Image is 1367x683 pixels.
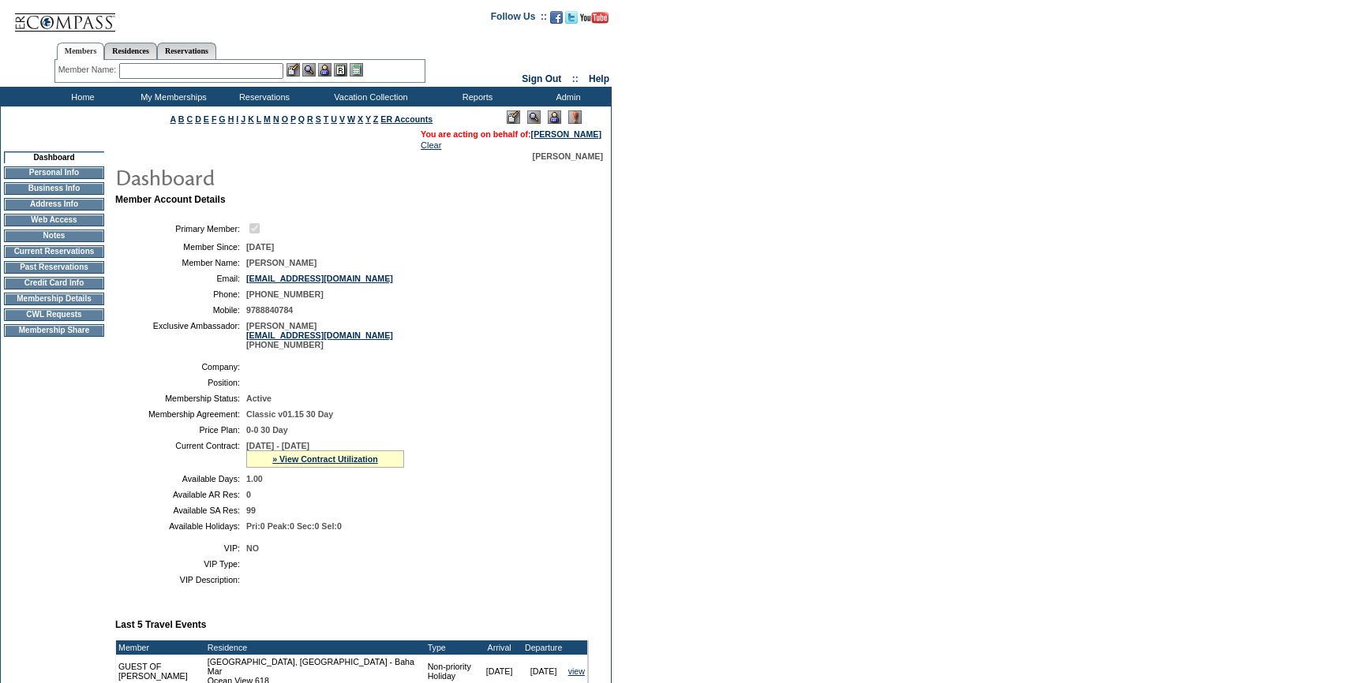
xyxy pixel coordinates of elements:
a: [EMAIL_ADDRESS][DOMAIN_NAME] [246,330,393,340]
img: Become our fan on Facebook [550,11,563,24]
a: Subscribe to our YouTube Channel [580,16,609,25]
td: CWL Requests [4,308,104,321]
td: Member [116,640,205,655]
a: Clear [421,140,441,150]
td: Member Name: [122,258,240,267]
a: ER Accounts [380,114,433,124]
a: C [186,114,193,124]
img: Subscribe to our YouTube Channel [580,12,609,24]
a: T [324,114,329,124]
a: H [228,114,234,124]
img: View [302,63,316,77]
td: Past Reservations [4,261,104,274]
span: [DATE] [246,242,274,252]
td: Dashboard [4,151,104,163]
span: 99 [246,506,256,515]
td: Mobile: [122,305,240,315]
span: 0 [246,490,251,499]
a: [EMAIL_ADDRESS][DOMAIN_NAME] [246,274,393,283]
a: Members [57,43,105,60]
td: Vacation Collection [308,87,430,106]
img: Impersonate [318,63,331,77]
td: Residence [205,640,425,655]
a: I [236,114,238,124]
img: b_edit.gif [287,63,300,77]
img: Follow us on Twitter [565,11,578,24]
td: Membership Agreement: [122,409,240,419]
span: Active [246,394,272,403]
td: Price Plan: [122,425,240,435]
td: Available AR Res: [122,490,240,499]
b: Member Account Details [115,194,226,205]
td: Current Reservations [4,245,104,258]
a: L [257,114,261,124]
a: view [568,666,585,676]
span: 0-0 30 Day [246,425,288,435]
td: Email: [122,274,240,283]
a: Help [589,73,609,84]
td: Type [425,640,478,655]
a: O [282,114,288,124]
td: Available Holidays: [122,521,240,531]
img: View Mode [527,110,541,124]
a: M [264,114,271,124]
a: » View Contract Utilization [272,454,378,464]
img: Edit Mode [507,110,520,124]
td: Reservations [217,87,308,106]
a: Sign Out [522,73,561,84]
td: Phone: [122,289,240,299]
td: Web Access [4,214,104,226]
a: W [347,114,355,124]
td: Available Days: [122,474,240,483]
td: Current Contract: [122,441,240,468]
span: NO [246,543,259,553]
td: Position: [122,378,240,387]
a: U [331,114,337,124]
td: VIP: [122,543,240,553]
td: Company: [122,362,240,371]
td: Follow Us :: [491,9,547,28]
img: b_calculator.gif [350,63,363,77]
a: Y [365,114,371,124]
span: You are acting on behalf of: [421,129,601,139]
a: Q [298,114,305,124]
td: Membership Status: [122,394,240,403]
span: [DATE] - [DATE] [246,441,309,450]
td: Credit Card Info [4,277,104,289]
img: Reservations [334,63,347,77]
a: K [248,114,254,124]
td: VIP Description: [122,575,240,584]
a: Residences [104,43,157,59]
a: D [195,114,201,124]
a: J [241,114,245,124]
td: Address Info [4,198,104,211]
a: B [178,114,185,124]
td: Admin [521,87,612,106]
td: Member Since: [122,242,240,252]
span: 1.00 [246,474,263,483]
span: Classic v01.15 30 Day [246,409,333,419]
td: Membership Details [4,293,104,305]
a: G [219,114,225,124]
td: Membership Share [4,324,104,337]
span: Pri:0 Peak:0 Sec:0 Sel:0 [246,521,342,531]
a: F [212,114,217,124]
a: V [339,114,345,124]
b: Last 5 Travel Events [115,619,206,630]
a: E [204,114,209,124]
td: Home [36,87,126,106]
span: :: [572,73,579,84]
td: Departure [522,640,566,655]
td: Personal Info [4,166,104,179]
a: N [273,114,279,124]
img: pgTtlDashboard.gif [114,161,430,192]
a: A [170,114,176,124]
a: Become our fan on Facebook [550,16,563,25]
span: [PERSON_NAME] [246,258,316,267]
td: Arrival [478,640,522,655]
td: VIP Type: [122,559,240,569]
a: Follow us on Twitter [565,16,578,25]
a: [PERSON_NAME] [531,129,601,139]
a: Reservations [157,43,216,59]
td: Notes [4,230,104,242]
